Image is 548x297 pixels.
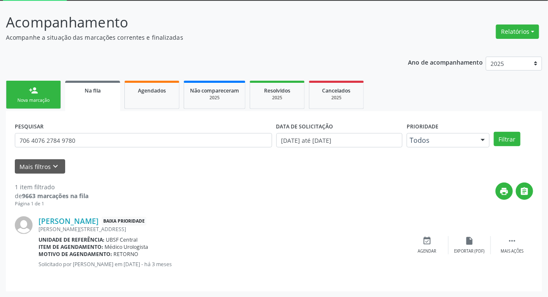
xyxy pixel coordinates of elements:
div: Nova marcação [12,97,55,104]
p: Solicitado por [PERSON_NAME] em [DATE] - há 3 meses [39,261,406,268]
span: Baixa Prioridade [102,217,146,226]
a: [PERSON_NAME] [39,216,99,226]
div: Página 1 de 1 [15,200,88,207]
div: Agendar [418,248,437,254]
i:  [507,236,517,245]
span: Resolvidos [264,87,290,94]
p: Acompanhe a situação das marcações correntes e finalizadas [6,33,381,42]
div: 1 item filtrado [15,183,88,191]
span: Todos [410,136,472,144]
button: Relatórios [496,25,539,39]
span: Na fila [85,87,101,94]
b: Item de agendamento: [39,243,103,251]
i: event_available [423,236,432,245]
div: 2025 [190,95,239,101]
p: Acompanhamento [6,12,381,33]
div: Mais ações [501,248,523,254]
span: Não compareceram [190,87,239,94]
i: insert_drive_file [465,236,474,245]
button: Filtrar [494,132,520,146]
b: Motivo de agendamento: [39,251,112,258]
span: UBSF Central [106,236,138,243]
p: Ano de acompanhamento [408,57,483,67]
input: Selecione um intervalo [276,133,403,147]
label: DATA DE SOLICITAÇÃO [276,120,333,133]
span: Cancelados [322,87,351,94]
div: 2025 [315,95,358,101]
div: Exportar (PDF) [454,248,485,254]
label: Prioridade [407,120,438,133]
input: Nome, CNS [15,133,272,147]
div: person_add [29,86,38,95]
strong: 9663 marcações na fila [22,192,88,200]
label: PESQUISAR [15,120,44,133]
span: Médico Urologista [105,243,149,251]
button: print [496,183,513,200]
button:  [516,183,533,200]
img: img [15,216,33,234]
button: Mais filtroskeyboard_arrow_down [15,159,65,174]
span: Agendados [138,87,166,94]
span: RETORNO [114,251,139,258]
i: print [500,187,509,196]
b: Unidade de referência: [39,236,105,243]
div: de [15,191,88,200]
i:  [520,187,529,196]
i: keyboard_arrow_down [51,162,61,171]
div: [PERSON_NAME][STREET_ADDRESS] [39,226,406,233]
div: 2025 [256,95,298,101]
